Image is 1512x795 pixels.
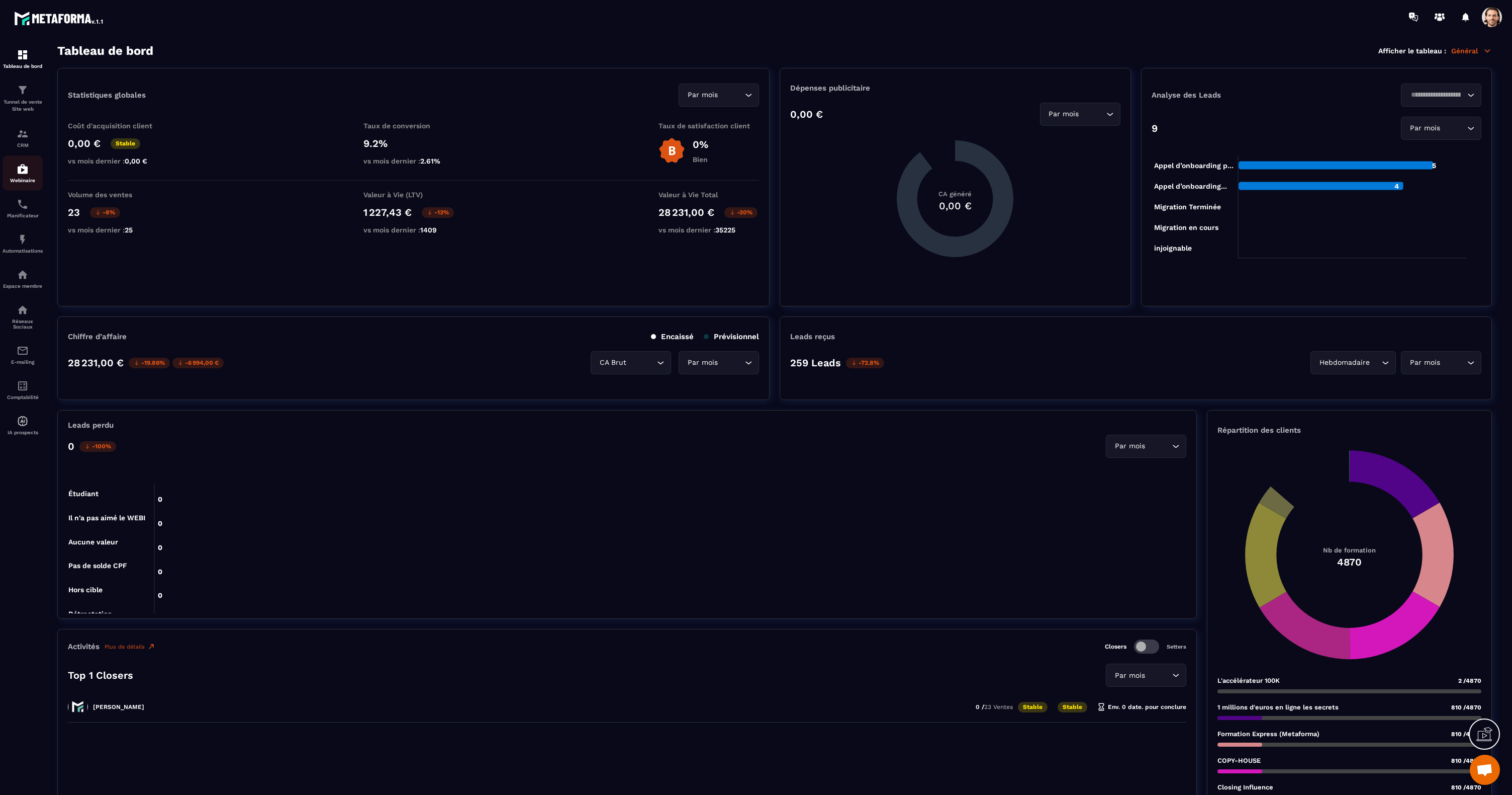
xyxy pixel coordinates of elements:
input: Search for option [628,357,654,368]
p: Coût d'acquisition client [68,122,168,130]
p: 259 Leads [790,357,841,369]
tspan: Appel d’onboarding p... [1154,162,1233,170]
tspan: Migration Terminée [1154,203,1220,211]
a: accountantaccountantComptabilité [3,372,43,408]
p: -8% [90,207,120,218]
p: 0,00 € [790,108,823,120]
div: Mở cuộc trò chuyện [1470,755,1500,785]
div: Search for option [1106,435,1186,458]
a: automationsautomationsWebinaire [3,155,43,191]
p: IA prospects [3,430,43,435]
p: 0 [68,440,74,452]
p: Répartition des clients [1217,426,1481,435]
p: vs mois dernier : [363,157,464,165]
tspan: Il n'a pas aimé le WEBI [68,514,145,522]
p: Statistiques globales [68,91,146,100]
input: Search for option [1372,357,1379,368]
p: Leads reçus [790,332,835,341]
div: Search for option [1401,351,1481,374]
p: E-mailing [3,359,43,365]
img: accountant [17,380,29,392]
p: Général [1451,46,1492,55]
a: schedulerschedulerPlanificateur [3,191,43,226]
div: Search for option [679,84,759,107]
p: 28 231,00 € [658,206,714,218]
p: COPY-HOUSE [1217,757,1261,764]
img: formation [17,128,29,140]
span: CA Brut [597,357,628,368]
p: [PERSON_NAME] [93,703,144,710]
p: Dépenses publicitaire [790,84,1120,93]
span: 810 /4870 [1451,704,1481,711]
p: -6 994,00 € [172,358,224,368]
input: Search for option [720,357,742,368]
span: 0,00 € [125,157,147,165]
p: 0 / [976,703,1013,710]
span: 810 /4870 [1451,731,1481,738]
img: automations [17,269,29,281]
input: Search for option [1442,123,1465,134]
span: 2 /4870 [1458,677,1481,684]
p: Planificateur [3,213,43,218]
span: 1409 [420,226,437,234]
span: Par mois [1407,357,1442,368]
input: Search for option [1147,441,1170,452]
p: Taux de satisfaction client [658,122,759,130]
img: formation [17,49,29,61]
div: Search for option [1310,351,1396,374]
p: CRM [3,142,43,148]
img: email [17,345,29,357]
p: vs mois dernier : [363,226,464,234]
p: 9 [1152,122,1158,134]
p: 0% [693,138,708,150]
tspan: injoignable [1154,244,1191,253]
span: 25 [125,226,133,234]
a: formationformationTunnel de vente Site web [3,76,43,120]
div: Search for option [1106,664,1186,687]
tspan: Migration en cours [1154,223,1218,232]
span: 810 /4870 [1451,784,1481,791]
tspan: Étudiant [68,490,99,498]
p: Comptabilité [3,394,43,400]
span: Par mois [685,90,720,101]
p: Closing Influence [1217,783,1273,791]
div: Search for option [1040,103,1120,126]
span: 810 /4870 [1451,757,1481,764]
span: Par mois [1112,670,1147,681]
p: Formation Express (Metaforma) [1217,730,1319,738]
span: Hebdomadaire [1317,357,1372,368]
p: 9.2% [363,137,464,149]
span: Par mois [1112,441,1147,452]
p: Automatisations [3,248,43,254]
p: Env. 0 date. pour conclure [1097,703,1186,711]
img: automations [17,163,29,175]
a: emailemailE-mailing [3,337,43,372]
p: Taux de conversion [363,122,464,130]
p: -19.86% [129,358,170,368]
p: -100% [79,441,116,452]
div: Search for option [1401,117,1481,140]
p: Closers [1105,643,1126,650]
p: Stable [1058,702,1087,712]
span: Par mois [685,357,720,368]
input: Search for option [1081,109,1104,120]
span: Par mois [1047,109,1081,120]
input: Search for option [1407,90,1465,101]
tspan: Appel d’onboarding... [1154,182,1226,191]
input: Search for option [720,90,742,101]
a: Plus de détails [105,643,155,651]
p: Top 1 Closers [68,669,133,681]
p: Stable [111,138,140,149]
p: Volume des ventes [68,191,168,199]
p: 0,00 € [68,137,101,149]
p: Setters [1167,644,1186,650]
p: Chiffre d’affaire [68,332,127,341]
p: Stable [1018,702,1048,712]
input: Search for option [1442,357,1465,368]
p: 23 [68,206,80,218]
a: formationformationTableau de bord [3,41,43,76]
p: L'accélérateur 100K [1217,677,1280,684]
span: 35225 [715,226,735,234]
span: 2.61% [420,157,440,165]
p: Prévisionnel [704,332,759,341]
